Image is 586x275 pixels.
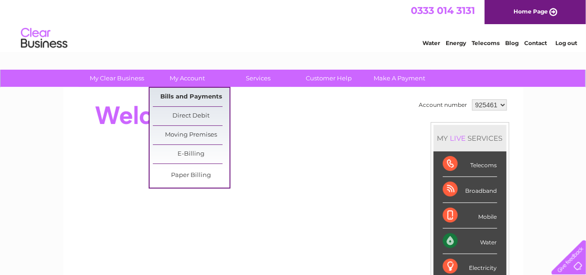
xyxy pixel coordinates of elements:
[79,70,155,87] a: My Clear Business
[443,177,497,203] div: Broadband
[153,166,230,185] a: Paper Billing
[20,24,68,52] img: logo.png
[361,70,438,87] a: Make A Payment
[443,203,497,229] div: Mobile
[505,39,519,46] a: Blog
[434,125,507,151] div: MY SERVICES
[443,151,497,177] div: Telecoms
[290,70,367,87] a: Customer Help
[153,88,230,106] a: Bills and Payments
[448,134,468,143] div: LIVE
[524,39,547,46] a: Contact
[472,39,500,46] a: Telecoms
[149,70,226,87] a: My Account
[417,97,470,113] td: Account number
[446,39,466,46] a: Energy
[153,107,230,125] a: Direct Debit
[153,126,230,144] a: Moving Premises
[220,70,296,87] a: Services
[422,39,440,46] a: Water
[74,5,513,45] div: Clear Business is a trading name of Verastar Limited (registered in [GEOGRAPHIC_DATA] No. 3667643...
[555,39,577,46] a: Log out
[153,145,230,164] a: E-Billing
[411,5,475,16] a: 0333 014 3131
[443,229,497,254] div: Water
